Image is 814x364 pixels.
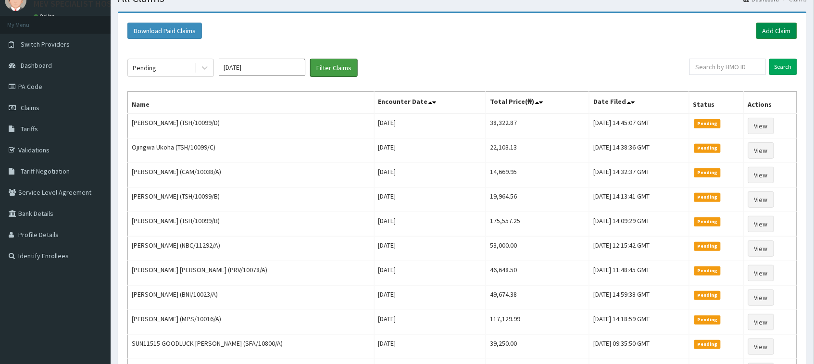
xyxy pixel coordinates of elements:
td: SUN11515 GOODLUCK [PERSON_NAME] (SFA/10800/A) [128,335,375,359]
span: Tariffs [21,125,38,133]
td: [PERSON_NAME] [PERSON_NAME] (PRV/10078/A) [128,261,375,286]
td: 38,322.87 [486,113,589,138]
span: Pending [694,144,721,152]
td: [PERSON_NAME] (BNI/10023/A) [128,286,375,310]
span: Claims [21,103,39,112]
th: Date Filed [589,92,689,114]
button: Download Paid Claims [127,23,202,39]
td: [DATE] [374,335,486,359]
td: [DATE] [374,163,486,188]
td: 14,669.95 [486,163,589,188]
a: View [748,240,774,257]
td: [DATE] [374,310,486,335]
td: [DATE] 14:13:41 GMT [589,188,689,212]
td: [DATE] [374,188,486,212]
td: [DATE] 14:59:38 GMT [589,286,689,310]
td: [DATE] 12:15:42 GMT [589,237,689,261]
span: Pending [694,193,721,201]
a: Add Claim [756,23,797,39]
span: Dashboard [21,61,52,70]
span: Pending [694,340,721,349]
td: [DATE] 14:18:59 GMT [589,310,689,335]
td: [DATE] 09:35:50 GMT [589,335,689,359]
input: Search [769,59,797,75]
td: 49,674.38 [486,286,589,310]
a: View [748,265,774,281]
td: [DATE] 14:38:36 GMT [589,138,689,163]
td: [PERSON_NAME] (CAM/10038/A) [128,163,375,188]
td: [PERSON_NAME] (MPS/10016/A) [128,310,375,335]
span: Pending [694,119,721,128]
th: Total Price(₦) [486,92,589,114]
input: Select Month and Year [219,59,305,76]
th: Encounter Date [374,92,486,114]
th: Name [128,92,375,114]
input: Search by HMO ID [689,59,766,75]
td: [PERSON_NAME] (TSH/10099/D) [128,113,375,138]
td: [PERSON_NAME] (TSH/10099/B) [128,212,375,237]
td: Ojingwa Ukoha (TSH/10099/C) [128,138,375,163]
td: [DATE] 14:09:29 GMT [589,212,689,237]
td: 19,964.56 [486,188,589,212]
span: Tariff Negotiation [21,167,70,176]
a: Online [34,13,57,20]
td: 117,129.99 [486,310,589,335]
td: [DATE] [374,138,486,163]
span: Pending [694,291,721,300]
td: 46,648.50 [486,261,589,286]
th: Status [689,92,744,114]
td: 39,250.00 [486,335,589,359]
a: View [748,339,774,355]
td: 53,000.00 [486,237,589,261]
a: View [748,118,774,134]
td: [DATE] [374,237,486,261]
span: Pending [694,217,721,226]
span: Pending [694,315,721,324]
span: Switch Providers [21,40,70,49]
a: View [748,216,774,232]
td: 22,103.13 [486,138,589,163]
button: Filter Claims [310,59,358,77]
td: [DATE] [374,261,486,286]
a: View [748,314,774,330]
td: [DATE] 11:48:45 GMT [589,261,689,286]
td: [DATE] [374,113,486,138]
span: Pending [694,168,721,177]
td: [DATE] [374,286,486,310]
a: View [748,167,774,183]
a: View [748,289,774,306]
td: [DATE] 14:45:07 GMT [589,113,689,138]
a: View [748,142,774,159]
a: View [748,191,774,208]
div: Pending [133,63,156,73]
td: [PERSON_NAME] (NBC/11292/A) [128,237,375,261]
td: 175,557.25 [486,212,589,237]
td: [PERSON_NAME] (TSH/10099/B) [128,188,375,212]
td: [DATE] [374,212,486,237]
span: Pending [694,242,721,251]
th: Actions [744,92,797,114]
td: [DATE] 14:32:37 GMT [589,163,689,188]
span: Pending [694,266,721,275]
